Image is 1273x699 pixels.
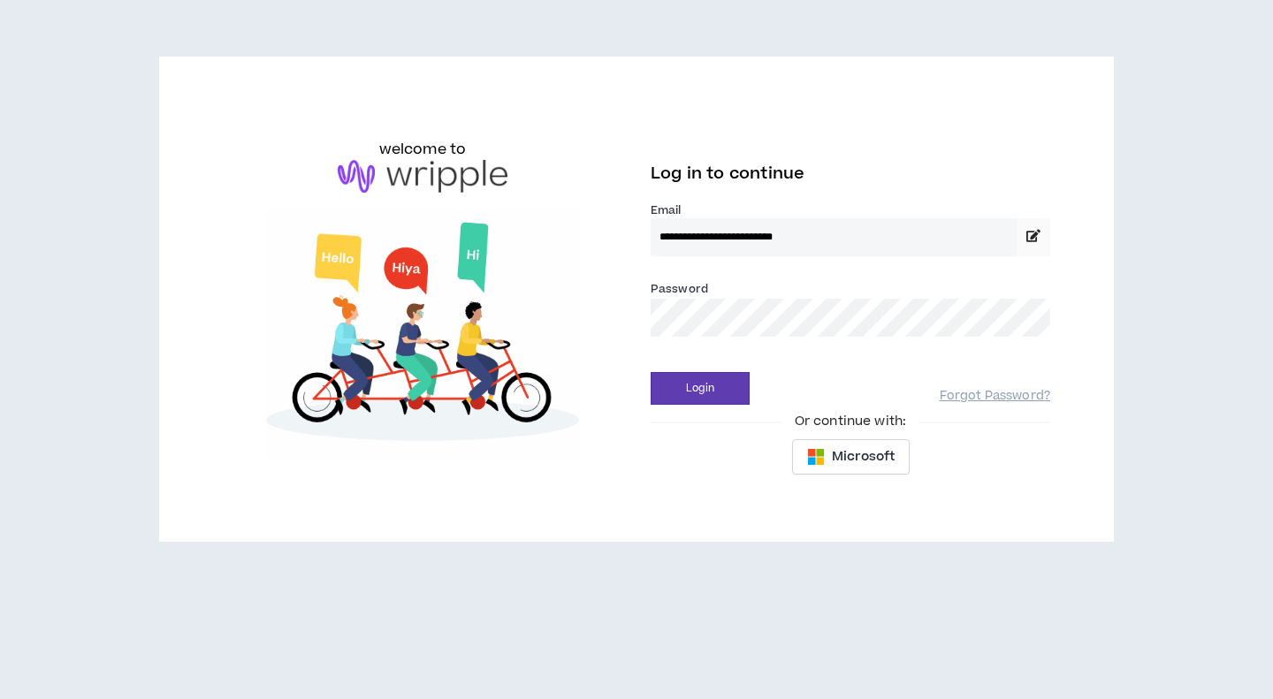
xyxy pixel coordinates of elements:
[223,210,622,460] img: Welcome to Wripple
[792,439,910,475] button: Microsoft
[651,372,750,405] button: Login
[651,163,804,185] span: Log in to continue
[940,388,1050,405] a: Forgot Password?
[651,202,1050,218] label: Email
[338,160,507,194] img: logo-brand.png
[651,281,708,297] label: Password
[379,139,467,160] h6: welcome to
[832,447,895,467] span: Microsoft
[782,412,919,431] span: Or continue with:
